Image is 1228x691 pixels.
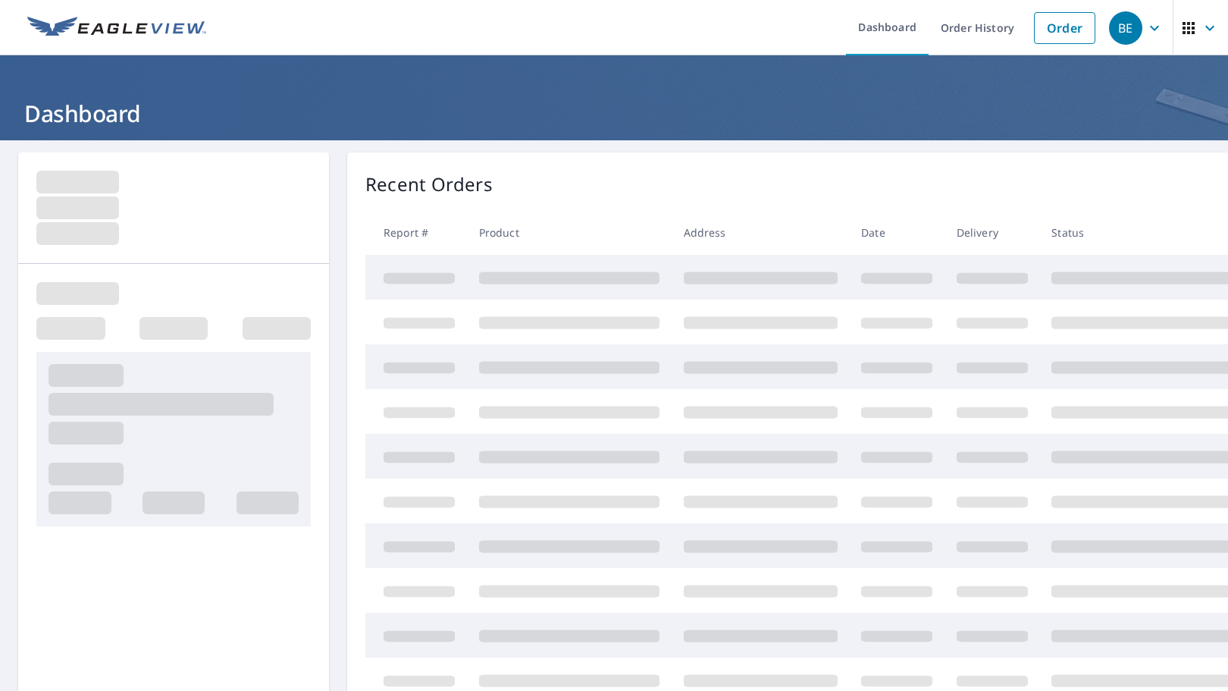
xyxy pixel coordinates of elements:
[672,210,850,255] th: Address
[27,17,206,39] img: EV Logo
[1109,11,1142,45] div: BE
[18,98,1210,129] h1: Dashboard
[467,210,672,255] th: Product
[365,171,493,198] p: Recent Orders
[365,210,467,255] th: Report #
[849,210,944,255] th: Date
[1034,12,1095,44] a: Order
[944,210,1040,255] th: Delivery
